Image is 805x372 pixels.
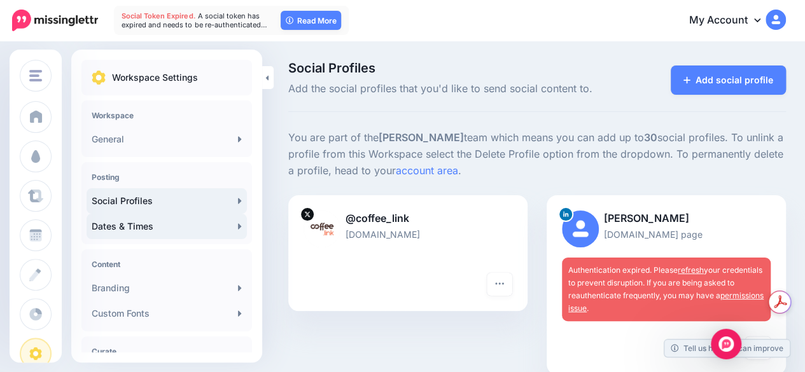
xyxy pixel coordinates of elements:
[664,340,790,357] a: Tell us how we can improve
[304,210,340,247] img: j7UBtpn2-50507.jpg
[671,65,786,95] a: Add social profile
[396,164,458,177] a: account area
[87,275,247,301] a: Branding
[379,131,464,144] b: [PERSON_NAME]
[12,10,98,31] img: Missinglettr
[87,127,247,152] a: General
[676,5,786,36] a: My Account
[112,70,198,85] p: Workspace Settings
[92,172,242,182] h4: Posting
[87,214,247,239] a: Dates & Times
[87,301,247,326] a: Custom Fonts
[644,131,657,144] b: 30
[562,210,599,247] img: user_default_image.png
[568,265,764,313] span: Authentication expired. Please your credentials to prevent disruption. If you are being asked to ...
[87,188,247,214] a: Social Profiles
[678,265,704,275] a: refresh
[92,111,242,120] h4: Workspace
[304,210,512,227] p: @coffee_link
[288,130,786,179] p: You are part of the team which means you can add up to social profiles. To unlink a profile from ...
[92,347,242,356] h4: Curate
[711,329,741,359] div: Open Intercom Messenger
[304,227,512,242] p: [DOMAIN_NAME]
[562,210,771,227] p: [PERSON_NAME]
[122,11,195,20] span: Social Token Expired.
[288,62,613,74] span: Social Profiles
[568,291,764,313] a: permissions issue
[562,227,771,242] p: [DOMAIN_NAME] page
[29,70,42,81] img: menu.png
[92,259,242,269] h4: Content
[288,81,613,97] span: Add the social profiles that you'd like to send social content to.
[122,11,267,29] span: A social token has expired and needs to be re-authenticated…
[281,11,341,30] a: Read More
[92,71,106,85] img: settings.png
